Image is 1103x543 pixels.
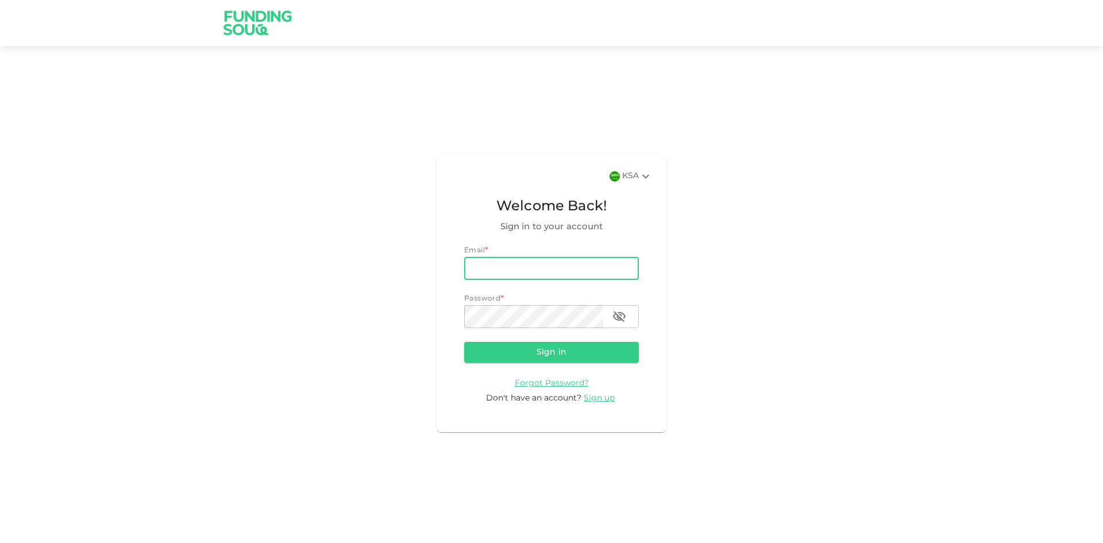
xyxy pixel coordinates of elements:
[622,170,653,183] div: KSA
[464,247,485,254] span: Email
[464,295,500,302] span: Password
[584,394,615,402] span: Sign up
[464,196,639,218] span: Welcome Back!
[464,220,639,234] span: Sign in to your account
[464,305,603,328] input: password
[610,171,620,182] img: flag-sa.b9a346574cdc8950dd34b50780441f57.svg
[464,342,639,363] button: Sign in
[464,257,639,280] input: email
[515,379,589,387] a: Forgot Password?
[486,394,581,402] span: Don't have an account?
